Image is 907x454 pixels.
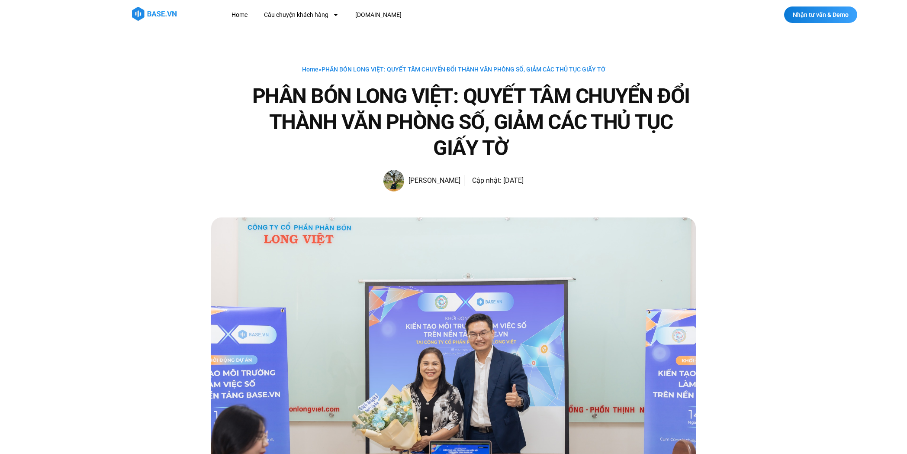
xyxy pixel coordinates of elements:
a: Nhận tư vấn & Demo [784,6,857,23]
a: Câu chuyện khách hàng [257,7,345,23]
a: Home [225,7,254,23]
a: Picture of Đoàn Đức [PERSON_NAME] [383,170,460,191]
span: [PERSON_NAME] [404,175,460,187]
nav: Menu [225,7,560,23]
span: Nhận tư vấn & Demo [793,12,849,18]
a: Home [302,66,318,73]
span: Cập nhật: [472,176,502,185]
span: PHÂN BÓN LONG VIỆT: QUYẾT TÂM CHUYỂN ĐỔI THÀNH VĂN PHÒNG SỐ, GIẢM CÁC THỦ TỤC GIẤY TỜ [322,66,605,73]
time: [DATE] [503,176,524,185]
span: » [302,66,605,73]
h1: PHÂN BÓN LONG VIỆT: QUYẾT TÂM CHUYỂN ĐỔI THÀNH VĂN PHÒNG SỐ, GIẢM CÁC THỦ TỤC GIẤY TỜ [246,83,696,161]
a: [DOMAIN_NAME] [349,7,408,23]
img: Picture of Đoàn Đức [383,170,404,191]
